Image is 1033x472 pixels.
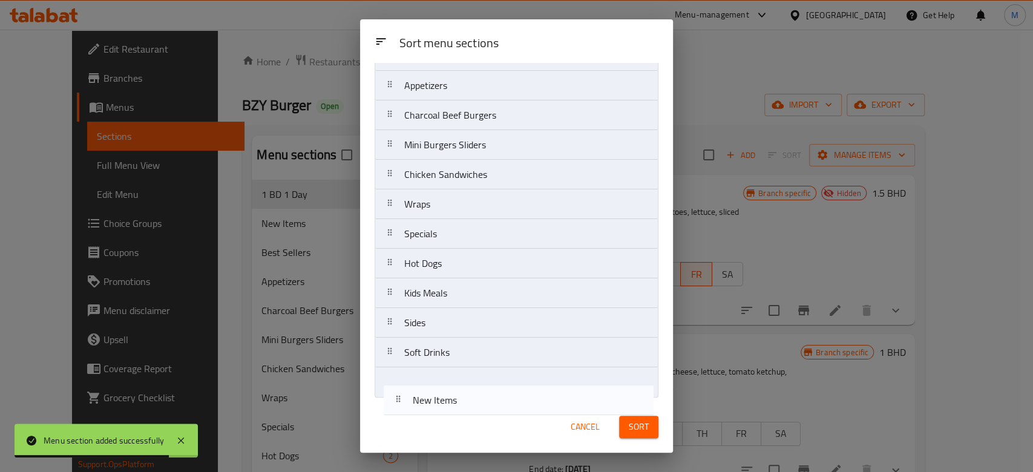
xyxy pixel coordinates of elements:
[566,416,605,438] button: Cancel
[394,30,663,57] div: Sort menu sections
[619,416,658,438] button: Sort
[629,419,649,434] span: Sort
[571,419,600,434] span: Cancel
[44,434,164,447] div: Menu section added successfully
